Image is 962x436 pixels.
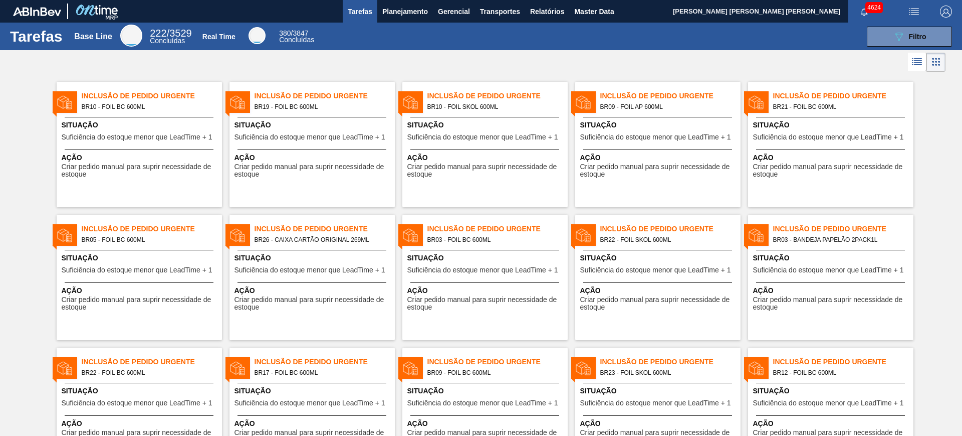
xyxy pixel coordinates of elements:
span: Situação [753,120,911,130]
img: userActions [908,6,920,18]
span: Suficiência do estoque menor que LeadTime + 1 [580,266,731,274]
span: Criar pedido manual para suprir necessidade de estoque [62,296,219,312]
span: 222 [150,28,166,39]
img: status [576,95,591,110]
div: Real Time [249,27,266,44]
span: Ação [62,285,219,296]
span: Ação [407,285,565,296]
span: Inclusão de Pedido Urgente [255,91,395,101]
div: Base Line [120,25,142,47]
span: Gerencial [438,6,470,18]
div: Real Time [202,33,235,41]
img: status [403,95,418,110]
span: Inclusão de Pedido Urgente [427,91,568,101]
span: BR09 - FOIL BC 600ML [427,367,560,378]
span: Filtro [909,33,926,41]
span: BR05 - FOIL BC 600ML [82,234,214,245]
span: Suficiência do estoque menor que LeadTime + 1 [407,133,558,141]
span: Ação [580,285,738,296]
span: BR19 - FOIL BC 600ML [255,101,387,112]
span: BR09 - FOIL AP 600ML [600,101,733,112]
span: BR10 - FOIL BC 600ML [82,101,214,112]
span: Suficiência do estoque menor que LeadTime + 1 [580,133,731,141]
img: TNhmsLtSVTkK8tSr43FrP2fwEKptu5GPRR3wAAAABJRU5ErkJggg== [13,7,61,16]
span: Inclusão de Pedido Urgente [82,91,222,101]
span: BR03 - BANDEJA PAPELÃO 2PACK1L [773,234,905,245]
span: Situação [234,120,392,130]
span: Criar pedido manual para suprir necessidade de estoque [753,163,911,179]
span: Inclusão de Pedido Urgente [773,91,913,101]
img: status [57,95,72,110]
div: Real Time [279,30,314,43]
img: status [576,228,591,243]
span: Suficiência do estoque menor que LeadTime + 1 [753,266,904,274]
span: Inclusão de Pedido Urgente [600,91,741,101]
img: status [749,95,764,110]
span: Suficiência do estoque menor que LeadTime + 1 [580,399,731,407]
span: BR03 - FOIL BC 600ML [427,234,560,245]
span: Concluídas [150,37,185,45]
span: Inclusão de Pedido Urgente [255,357,395,367]
span: Situação [62,120,219,130]
span: Suficiência do estoque menor que LeadTime + 1 [62,133,212,141]
span: / 3529 [150,28,191,39]
img: status [230,361,245,376]
span: Situação [580,120,738,130]
span: Suficiência do estoque menor que LeadTime + 1 [234,399,385,407]
button: Notificações [848,5,880,19]
span: Situação [62,386,219,396]
button: Filtro [867,27,952,47]
div: Visão em Lista [908,53,926,72]
span: Concluídas [279,36,314,44]
span: Suficiência do estoque menor que LeadTime + 1 [753,399,904,407]
span: Ação [234,418,392,429]
span: Situação [407,120,565,130]
span: Situação [580,253,738,263]
span: Ação [753,153,911,163]
span: Criar pedido manual para suprir necessidade de estoque [234,296,392,312]
img: status [57,361,72,376]
span: Inclusão de Pedido Urgente [600,357,741,367]
div: Base Line [74,32,112,41]
span: Situação [407,386,565,396]
span: BR10 - FOIL SKOL 600ML [427,101,560,112]
span: Planejamento [382,6,428,18]
span: Inclusão de Pedido Urgente [255,224,395,234]
span: Suficiência do estoque menor que LeadTime + 1 [753,133,904,141]
span: Ação [62,153,219,163]
span: BR12 - FOIL BC 600ML [773,367,905,378]
img: status [403,361,418,376]
img: status [749,361,764,376]
span: 380 [279,29,291,37]
h1: Tarefas [10,31,63,42]
span: Suficiência do estoque menor que LeadTime + 1 [234,266,385,274]
span: Situação [234,386,392,396]
span: Criar pedido manual para suprir necessidade de estoque [62,163,219,179]
span: Ação [62,418,219,429]
span: Criar pedido manual para suprir necessidade de estoque [580,163,738,179]
div: Visão em Cards [926,53,945,72]
span: BR23 - FOIL SKOL 600ML [600,367,733,378]
span: / 3847 [279,29,308,37]
span: Situação [407,253,565,263]
span: Inclusão de Pedido Urgente [427,224,568,234]
span: Criar pedido manual para suprir necessidade de estoque [753,296,911,312]
span: Ação [234,285,392,296]
span: Ação [407,153,565,163]
span: Situação [62,253,219,263]
span: Transportes [480,6,520,18]
img: status [576,361,591,376]
img: status [57,228,72,243]
span: BR17 - FOIL BC 600ML [255,367,387,378]
span: Situação [580,386,738,396]
span: Situação [753,386,911,396]
span: Inclusão de Pedido Urgente [600,224,741,234]
img: status [749,228,764,243]
span: 4624 [865,2,883,13]
span: Inclusão de Pedido Urgente [773,224,913,234]
img: Logout [940,6,952,18]
span: Suficiência do estoque menor que LeadTime + 1 [62,266,212,274]
span: Inclusão de Pedido Urgente [427,357,568,367]
span: Suficiência do estoque menor que LeadTime + 1 [234,133,385,141]
span: Relatórios [530,6,564,18]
